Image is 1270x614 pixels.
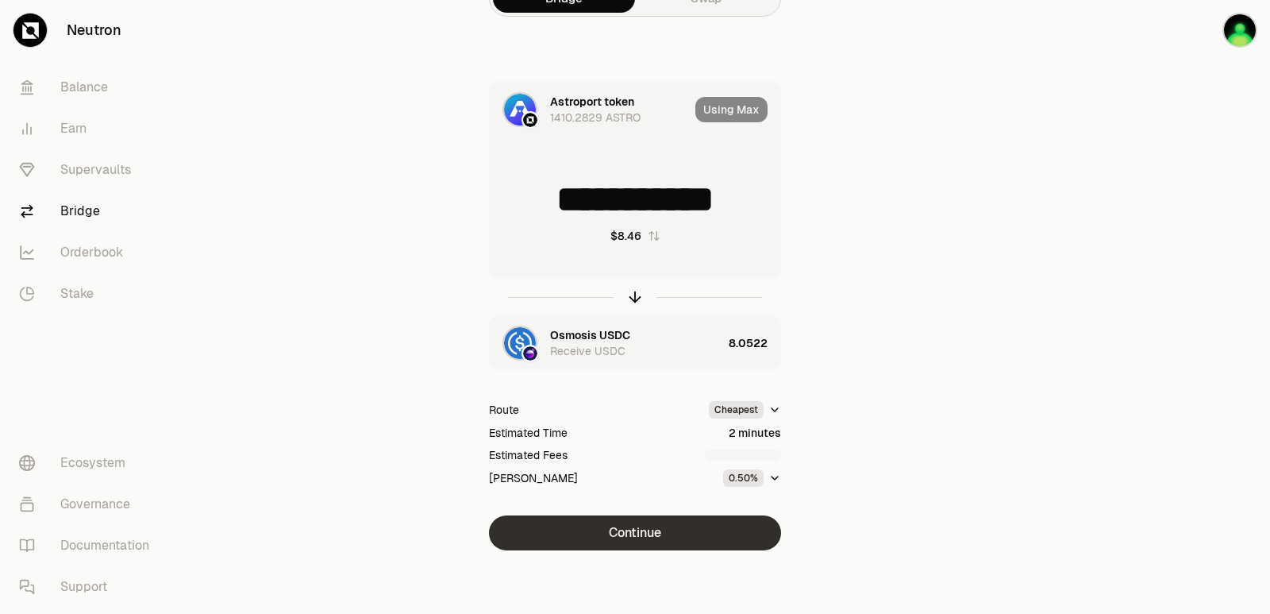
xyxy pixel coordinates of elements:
[723,469,781,487] button: 0.50%
[490,316,722,370] div: USDC LogoOsmosis LogoOsmosis USDCReceive USDC
[490,316,780,370] button: USDC LogoOsmosis LogoOsmosis USDCReceive USDC8.0522
[523,113,537,127] img: Neutron Logo
[723,469,764,487] div: 0.50%
[504,94,536,126] img: ASTRO Logo
[550,110,641,126] div: 1410.2829 ASTRO
[6,232,171,273] a: Orderbook
[489,447,568,463] div: Estimated Fees
[6,149,171,191] a: Supervaults
[6,191,171,232] a: Bridge
[550,327,630,343] div: Osmosis USDC
[504,327,536,359] img: USDC Logo
[6,442,171,484] a: Ecosystem
[6,484,171,525] a: Governance
[6,525,171,566] a: Documentation
[729,425,781,441] div: 2 minutes
[550,94,634,110] div: Astroport token
[489,470,578,486] div: [PERSON_NAME]
[6,566,171,608] a: Support
[610,228,660,244] button: $8.46
[490,83,689,137] div: ASTRO LogoNeutron LogoAstroport token1410.2829 ASTRO
[550,343,625,359] div: Receive USDC
[489,425,568,441] div: Estimated Time
[489,516,781,550] button: Continue
[6,273,171,315] a: Stake
[709,401,764,419] div: Cheapest
[523,346,537,361] img: Osmosis Logo
[709,401,781,419] button: Cheapest
[6,108,171,149] a: Earn
[6,67,171,108] a: Balance
[1224,14,1256,46] img: sandy mercy
[489,402,519,418] div: Route
[729,316,780,370] div: 8.0522
[610,228,641,244] div: $8.46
